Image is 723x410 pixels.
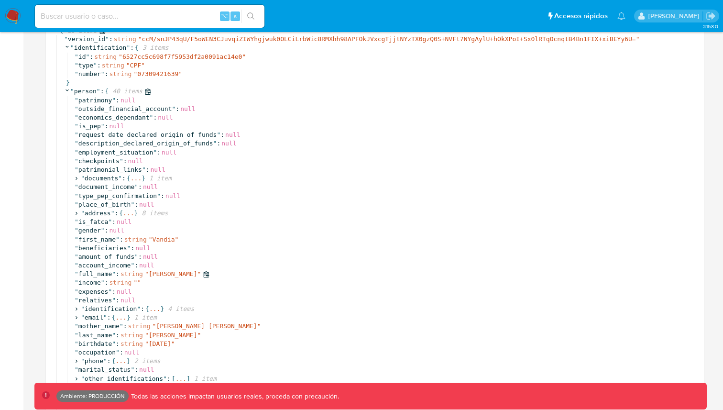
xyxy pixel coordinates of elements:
[648,11,702,21] p: santiago.gastelu@mercadolibre.com
[241,10,261,23] button: search-icon
[706,11,716,21] a: Salir
[703,22,718,30] span: 3.158.0
[35,10,264,22] input: Buscar usuario o caso...
[234,11,237,21] span: s
[221,11,228,21] span: ⌥
[129,392,339,401] p: Todas las acciones impactan usuarios reales, proceda con precaución.
[60,394,125,398] p: Ambiente: PRODUCCIÓN
[554,11,608,21] span: Accesos rápidos
[617,12,625,20] a: Notificaciones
